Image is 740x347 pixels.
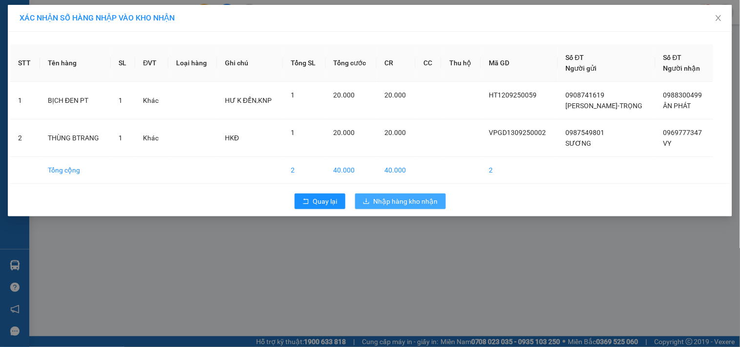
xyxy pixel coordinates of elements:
td: 40.000 [377,157,416,184]
th: Loại hàng [168,44,217,82]
span: [PERSON_NAME]-TRỌNG [566,102,643,110]
th: STT [10,44,40,82]
span: ÂN PHÁT [663,102,691,110]
th: Tên hàng [40,44,111,82]
span: 20.000 [384,91,406,99]
td: THÙNG BTRANG [40,119,111,157]
span: Người nhận [663,64,700,72]
th: CC [416,44,441,82]
span: VY [663,139,672,147]
button: Close [705,5,732,32]
td: Tổng cộng [40,157,111,184]
span: XÁC NHẬN SỐ HÀNG NHẬP VÀO KHO NHẬN [20,13,175,22]
span: 0908741619 [566,91,605,99]
th: Mã GD [481,44,558,82]
td: 40.000 [326,157,377,184]
span: rollback [302,198,309,206]
td: 2 [10,119,40,157]
th: Tổng SL [283,44,326,82]
span: HKĐ [225,134,239,142]
span: 1 [119,134,122,142]
span: 20.000 [334,129,355,136]
button: rollbackQuay lại [295,193,345,209]
span: SƯƠNG [566,139,592,147]
th: Tổng cước [326,44,377,82]
span: 1 [291,129,295,136]
span: 0988300499 [663,91,702,99]
span: VPGD1309250002 [489,129,546,136]
span: HT1209250059 [489,91,537,99]
th: CR [377,44,416,82]
td: Khác [135,119,168,157]
td: 1 [10,82,40,119]
span: 1 [119,96,122,104]
th: Thu hộ [441,44,481,82]
td: 2 [283,157,326,184]
span: HƯ K ĐỀN,KNP [225,96,272,104]
td: BỊCH ĐEN PT [40,82,111,119]
th: SL [111,44,136,82]
span: 20.000 [334,91,355,99]
button: downloadNhập hàng kho nhận [355,193,446,209]
td: Khác [135,82,168,119]
th: ĐVT [135,44,168,82]
span: Người gửi [566,64,597,72]
span: close [715,14,722,22]
th: Ghi chú [217,44,283,82]
span: 20.000 [384,129,406,136]
span: Số ĐT [566,54,584,61]
span: Nhập hàng kho nhận [374,196,438,207]
span: Quay lại [313,196,338,207]
span: Số ĐT [663,54,682,61]
span: download [363,198,370,206]
span: 0969777347 [663,129,702,136]
span: 0987549801 [566,129,605,136]
span: 1 [291,91,295,99]
td: 2 [481,157,558,184]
